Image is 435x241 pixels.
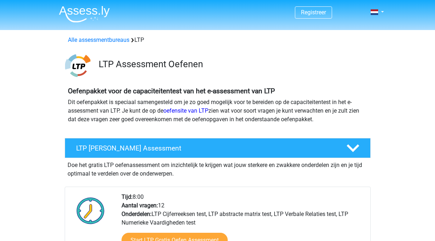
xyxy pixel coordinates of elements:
img: Klok [73,193,109,228]
img: Assessly [59,6,110,23]
b: Oefenpakket voor de capaciteitentest van het e-assessment van LTP [68,87,275,95]
div: Doe het gratis LTP oefenassessment om inzichtelijk te krijgen wat jouw sterkere en zwakkere onder... [65,158,371,178]
a: Registreer [301,9,326,16]
b: Tijd: [122,193,133,200]
b: Aantal vragen: [122,202,158,209]
a: LTP [PERSON_NAME] Assessment [62,138,374,158]
img: ltp.png [65,53,90,78]
div: LTP [65,36,370,44]
p: Dit oefenpakket is speciaal samengesteld om je zo goed mogelijk voor te bereiden op de capaciteit... [68,98,367,124]
b: Onderdelen: [122,211,152,217]
h3: LTP Assessment Oefenen [99,59,365,70]
h4: LTP [PERSON_NAME] Assessment [76,144,335,152]
a: oefensite van LTP [163,107,208,114]
a: Alle assessmentbureaus [68,36,129,43]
